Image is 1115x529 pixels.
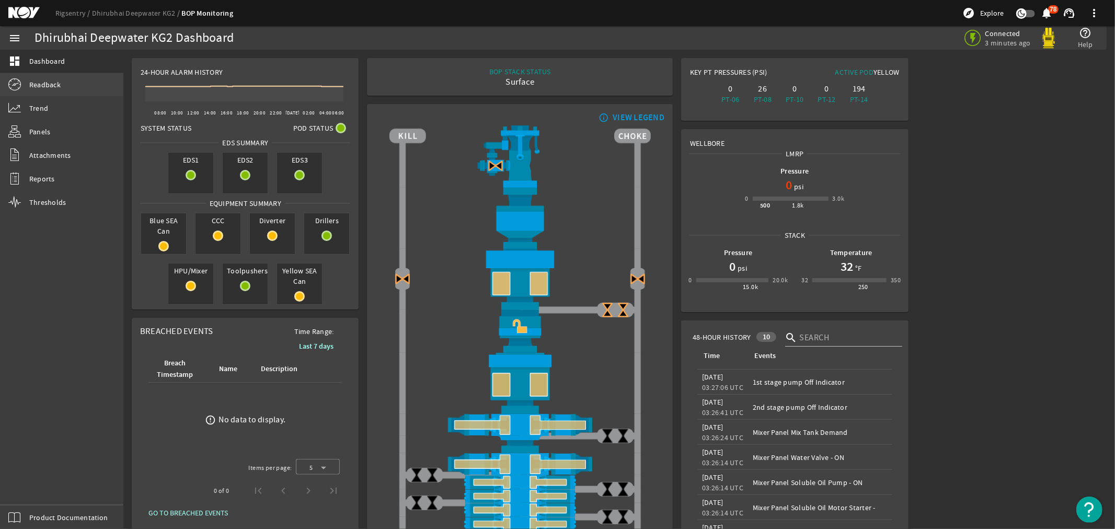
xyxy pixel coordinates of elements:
text: 22:00 [270,110,282,116]
span: Toolpushers [223,263,268,278]
legacy-datetime-component: 03:27:06 UTC [702,383,743,392]
text: 06:00 [332,110,344,116]
div: 350 [891,275,901,285]
div: PT-10 [781,94,809,105]
div: BOP STACK STATUS [489,66,551,77]
text: 10:00 [171,110,183,116]
span: EDS SUMMARY [219,137,272,148]
input: Search [800,331,894,344]
legacy-datetime-component: 03:26:14 UTC [702,458,743,467]
div: Breach Timestamp [153,358,205,381]
div: Mixer Panel Soluble Oil Pump - ON [753,477,887,488]
div: PT-12 [813,94,841,105]
span: Pod Status [293,123,334,133]
div: 0 [717,84,744,94]
span: 24-Hour Alarm History [141,67,223,77]
span: Equipment Summary [206,198,285,209]
img: Yellowpod.svg [1038,28,1059,49]
div: Name [217,363,247,375]
text: 02:00 [303,110,315,116]
button: Last 7 days [291,337,342,355]
span: EDS3 [277,153,322,167]
text: [DATE] [285,110,300,116]
div: 0 [688,275,692,285]
div: 0 [813,84,841,94]
div: Mixer Panel Soluble Oil Motor Starter - [753,502,887,513]
a: Dhirubhai Deepwater KG2 [92,8,182,18]
div: Surface [489,77,551,87]
h1: 0 [729,258,735,275]
div: Wellbore [682,130,907,148]
span: psi [735,263,747,273]
img: ValveClose.png [409,495,424,511]
span: Thresholds [29,197,66,208]
button: Open Resource Center [1076,497,1102,523]
div: 0 [745,193,748,204]
span: Panels [29,126,51,137]
legacy-datetime-component: [DATE] [702,422,723,432]
legacy-datetime-component: 03:26:41 UTC [702,408,743,417]
span: EDS1 [168,153,213,167]
div: 3.0k [833,193,845,204]
span: Diverter [250,213,295,228]
button: more_vert [1082,1,1107,26]
span: Dashboard [29,56,65,66]
div: 10 [756,332,777,342]
legacy-datetime-component: 03:26:24 UTC [702,433,743,442]
div: Items per page: [248,463,292,473]
mat-icon: explore [962,7,975,19]
span: Explore [980,8,1004,18]
span: °F [853,263,862,273]
div: Events [753,350,883,362]
legacy-datetime-component: [DATE] [702,447,723,457]
span: EDS2 [223,153,268,167]
button: GO TO BREACHED EVENTS [140,503,236,522]
legacy-datetime-component: [DATE] [702,473,723,482]
text: 12:00 [188,110,200,116]
span: Blue SEA Can [141,213,186,238]
div: Time [704,350,720,362]
legacy-datetime-component: [DATE] [702,372,723,382]
div: 20.0k [773,275,788,285]
span: 48-Hour History [693,332,751,342]
div: 0 [781,84,809,94]
span: Stack [781,230,809,240]
div: Key PT Pressures (PSI) [690,67,795,82]
img: ValveClose.png [615,481,631,497]
span: Yellow [873,67,900,77]
div: Events [754,350,776,362]
div: 194 [845,84,872,94]
div: 500 [760,200,770,211]
div: Description [259,363,307,375]
legacy-datetime-component: 03:26:14 UTC [702,483,743,492]
span: Drillers [304,213,349,228]
img: ValveClose.png [600,509,615,525]
img: ValveClose.png [615,509,631,525]
div: 1st stage pump Off Indicator [753,377,887,387]
span: Readback [29,79,61,90]
text: 08:00 [154,110,166,116]
text: 04:00 [319,110,331,116]
div: PT-14 [845,94,872,105]
span: Reports [29,174,55,184]
img: Valve2CloseBlock.png [630,271,646,286]
mat-icon: error_outline [205,415,216,425]
span: Time Range: [286,326,342,337]
div: Mixer Panel Mix Tank Demand [753,427,887,438]
div: 15.0k [743,282,758,292]
a: BOP Monitoring [182,8,234,18]
img: RiserAdapter.png [389,125,651,188]
b: Temperature [830,248,872,258]
span: Trend [29,103,48,113]
button: Explore [958,5,1008,21]
img: ValveClose.png [615,428,631,444]
mat-icon: dashboard [8,55,21,67]
legacy-datetime-component: [DATE] [702,498,723,507]
img: ValveClose.png [424,495,440,511]
img: ValveClose.png [424,467,440,483]
text: 16:00 [221,110,233,116]
h1: 32 [841,258,853,275]
span: LMRP [782,148,807,159]
span: Help [1078,39,1093,50]
span: 3 minutes ago [985,38,1031,48]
